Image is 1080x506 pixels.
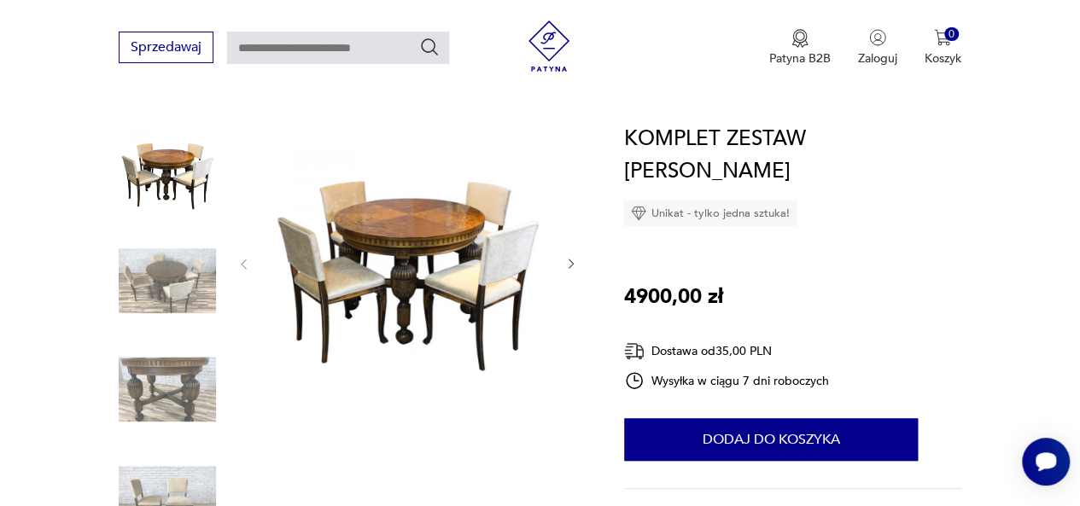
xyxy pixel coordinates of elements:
img: Ikona diamentu [631,206,646,221]
p: Patyna B2B [769,50,831,67]
button: Dodaj do koszyka [624,418,918,461]
div: 0 [944,27,959,42]
h1: KOMPLET ZESTAW [PERSON_NAME] [624,123,961,188]
button: Sprzedawaj [119,32,213,63]
div: Dostawa od 35,00 PLN [624,340,829,362]
p: 4900,00 zł [624,281,723,313]
img: Zdjęcie produktu KOMPLET ZESTAW THOMAS CHIPPENDALE [119,340,216,438]
div: Wysyłka w ciągu 7 dni roboczych [624,370,829,391]
img: Ikona koszyka [934,29,951,46]
img: Patyna - sklep z meblami i dekoracjami vintage [523,20,575,72]
iframe: Smartsupp widget button [1022,438,1070,486]
img: Zdjęcie produktu KOMPLET ZESTAW THOMAS CHIPPENDALE [119,232,216,329]
div: Unikat - tylko jedna sztuka! [624,201,797,226]
button: Patyna B2B [769,29,831,67]
a: Sprzedawaj [119,43,213,55]
a: Ikona medaluPatyna B2B [769,29,831,67]
button: Szukaj [419,37,440,57]
img: Zdjęcie produktu KOMPLET ZESTAW THOMAS CHIPPENDALE [268,123,547,402]
button: Zaloguj [858,29,897,67]
img: Ikona dostawy [624,340,645,362]
p: Zaloguj [858,50,897,67]
p: Koszyk [925,50,961,67]
img: Ikona medalu [791,29,809,48]
img: Zdjęcie produktu KOMPLET ZESTAW THOMAS CHIPPENDALE [119,123,216,220]
img: Ikonka użytkownika [869,29,886,46]
button: 0Koszyk [925,29,961,67]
